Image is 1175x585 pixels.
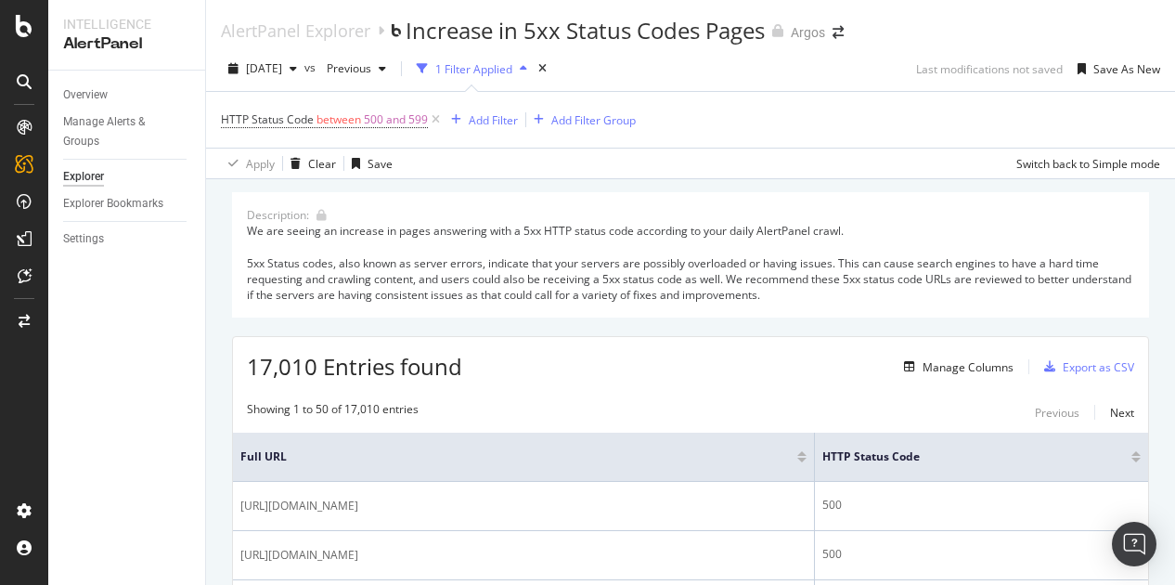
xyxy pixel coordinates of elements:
div: Next [1110,405,1134,421]
div: Open Intercom Messenger [1112,522,1156,566]
div: 1 Filter Applied [435,61,512,77]
div: We are seeing an increase in pages answering with a 5xx HTTP status code according to your daily ... [247,223,1134,303]
div: Explorer [63,167,104,187]
div: 500 [822,546,1141,563]
button: Previous [1035,401,1079,423]
button: Add Filter [444,109,518,131]
span: 17,010 Entries found [247,351,462,382]
div: Explorer Bookmarks [63,194,163,214]
div: Manage Alerts & Groups [63,112,174,151]
button: Apply [221,149,275,178]
a: Overview [63,85,192,105]
div: times [535,59,550,78]
div: Export as CSV [1063,359,1134,375]
div: Increase in 5xx Status Codes Pages [406,15,765,46]
button: 1 Filter Applied [409,54,535,84]
div: Argos [791,23,825,42]
button: Clear [283,149,336,178]
div: Clear [308,156,336,172]
div: AlertPanel [63,33,190,55]
button: [DATE] [221,54,304,84]
div: Save As New [1093,61,1160,77]
div: Description: [247,207,309,223]
button: Save [344,149,393,178]
div: Add Filter Group [551,112,636,128]
div: Showing 1 to 50 of 17,010 entries [247,401,419,423]
div: arrow-right-arrow-left [833,26,844,39]
span: HTTP Status Code [822,448,1104,465]
div: Previous [1035,405,1079,421]
span: 2025 Sep. 24th [246,60,282,76]
div: Manage Columns [923,359,1014,375]
div: Last modifications not saved [916,61,1063,77]
div: 500 [822,497,1141,513]
span: HTTP Status Code [221,111,314,127]
span: Full URL [240,448,769,465]
span: [URL][DOMAIN_NAME] [240,497,358,515]
div: Add Filter [469,112,518,128]
div: Overview [63,85,108,105]
span: between [316,111,361,127]
button: Next [1110,401,1134,423]
button: Export as CSV [1037,352,1134,382]
button: Save As New [1070,54,1160,84]
a: Manage Alerts & Groups [63,112,192,151]
div: Save [368,156,393,172]
button: Switch back to Simple mode [1009,149,1160,178]
div: Settings [63,229,104,249]
span: Previous [319,60,371,76]
button: Manage Columns [897,356,1014,378]
div: Switch back to Simple mode [1016,156,1160,172]
div: Intelligence [63,15,190,33]
span: 500 and 599 [364,107,428,133]
a: Explorer [63,167,192,187]
a: AlertPanel Explorer [221,20,370,41]
button: Previous [319,54,394,84]
a: Settings [63,229,192,249]
a: Explorer Bookmarks [63,194,192,214]
button: Add Filter Group [526,109,636,131]
span: vs [304,59,319,75]
div: Apply [246,156,275,172]
span: [URL][DOMAIN_NAME] [240,546,358,565]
